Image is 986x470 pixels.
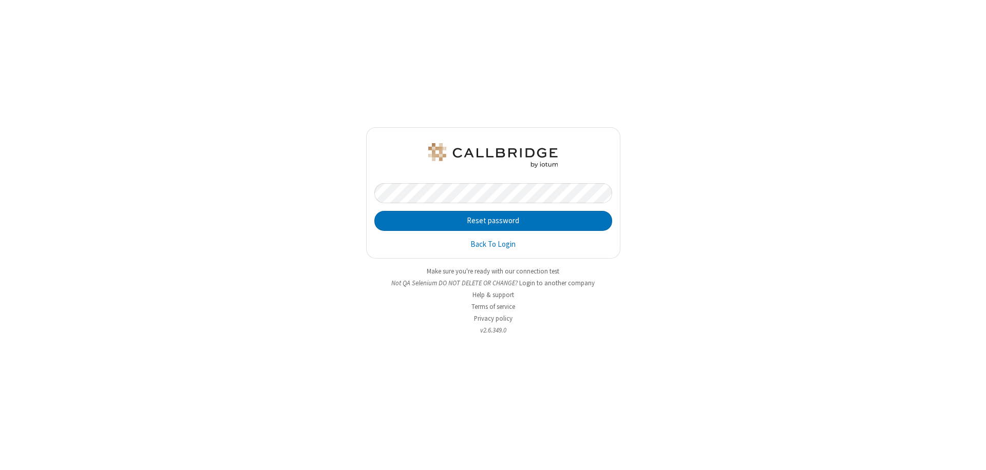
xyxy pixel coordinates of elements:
button: Reset password [374,211,612,231]
a: Help & support [472,290,514,299]
img: QA Selenium DO NOT DELETE OR CHANGE [426,143,560,168]
a: Privacy policy [474,314,513,323]
li: Not QA Selenium DO NOT DELETE OR CHANGE? [366,278,620,288]
a: Back To Login [470,239,516,250]
a: Make sure you're ready with our connection test [427,267,559,276]
a: Terms of service [471,302,515,311]
li: v2.6.349.0 [366,325,620,335]
button: Login to another company [519,278,595,288]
